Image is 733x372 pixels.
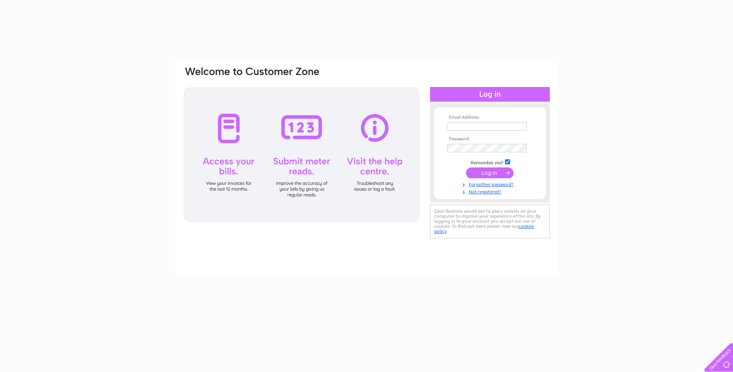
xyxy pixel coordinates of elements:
[447,188,535,195] a: Not registered?
[445,137,535,142] th: Password:
[466,167,514,178] input: Submit
[430,205,550,238] div: Clear Business would like to place cookies on your computer to improve your experience of the sit...
[445,158,535,166] td: Remember me?
[445,115,535,120] th: Email Address:
[447,180,535,188] a: Forgotten password?
[434,224,534,234] a: cookies policy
